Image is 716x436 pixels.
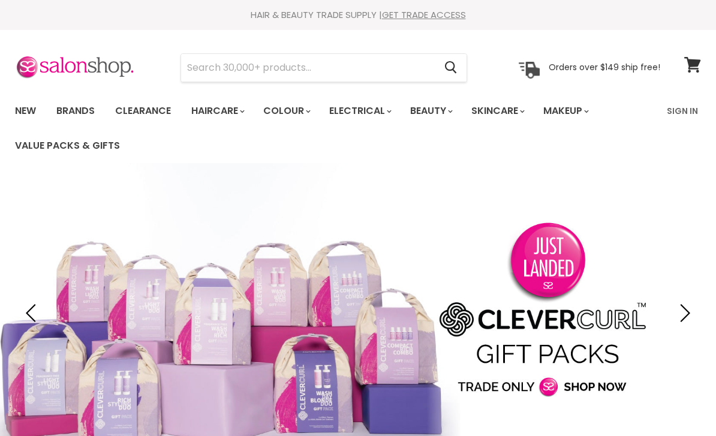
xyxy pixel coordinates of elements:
[6,133,129,158] a: Value Packs & Gifts
[6,98,45,124] a: New
[47,98,104,124] a: Brands
[320,98,399,124] a: Electrical
[180,53,467,82] form: Product
[401,98,460,124] a: Beauty
[382,8,466,21] a: GET TRADE ACCESS
[181,54,435,82] input: Search
[435,54,467,82] button: Search
[6,94,660,163] ul: Main menu
[21,301,45,325] button: Previous
[549,62,660,73] p: Orders over $149 ship free!
[671,301,695,325] button: Next
[254,98,318,124] a: Colour
[182,98,252,124] a: Haircare
[462,98,532,124] a: Skincare
[660,98,705,124] a: Sign In
[534,98,596,124] a: Makeup
[106,98,180,124] a: Clearance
